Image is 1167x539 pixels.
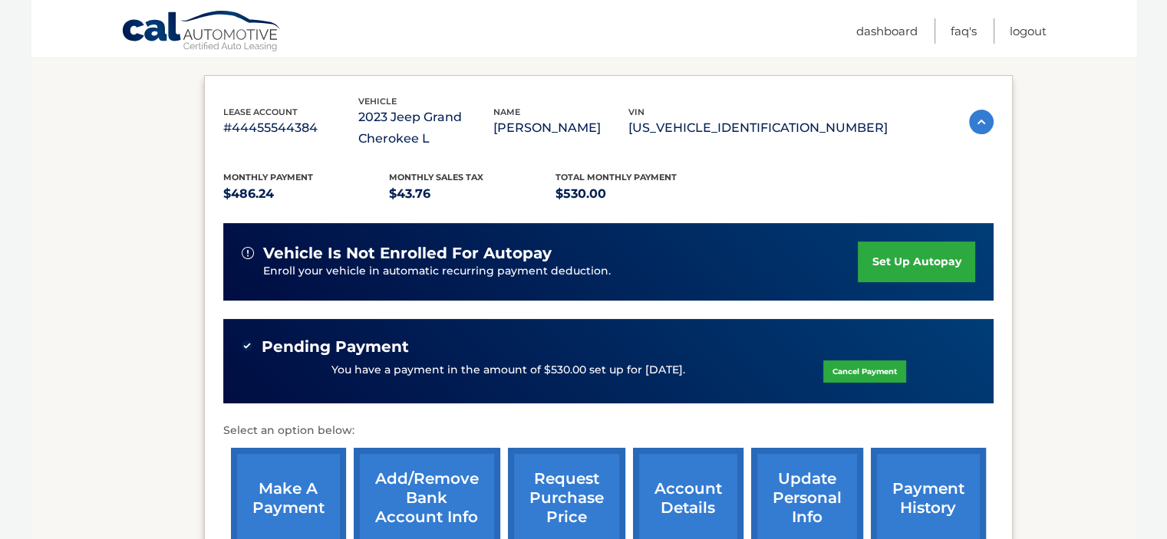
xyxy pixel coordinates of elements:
p: $486.24 [223,183,390,205]
span: vin [628,107,644,117]
p: $530.00 [555,183,722,205]
span: name [493,107,520,117]
a: Cal Automotive [121,10,282,54]
span: vehicle [358,96,397,107]
a: Logout [1010,18,1047,44]
span: Total Monthly Payment [555,172,677,182]
img: alert-white.svg [242,247,254,259]
p: Enroll your vehicle in automatic recurring payment deduction. [263,263,859,280]
span: Pending Payment [262,337,409,357]
a: set up autopay [858,242,974,282]
img: accordion-active.svg [969,110,994,134]
p: Select an option below: [223,422,994,440]
span: Monthly sales Tax [389,172,483,182]
span: lease account [223,107,298,117]
a: FAQ's [951,18,977,44]
p: $43.76 [389,183,555,205]
p: 2023 Jeep Grand Cherokee L [358,107,493,150]
img: check-green.svg [242,340,252,351]
p: [US_VEHICLE_IDENTIFICATION_NUMBER] [628,117,888,139]
p: [PERSON_NAME] [493,117,628,139]
span: Monthly Payment [223,172,313,182]
p: #44455544384 [223,117,358,139]
a: Dashboard [856,18,918,44]
span: vehicle is not enrolled for autopay [263,244,552,263]
a: Cancel Payment [823,360,906,383]
p: You have a payment in the amount of $530.00 set up for [DATE]. [331,362,685,379]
